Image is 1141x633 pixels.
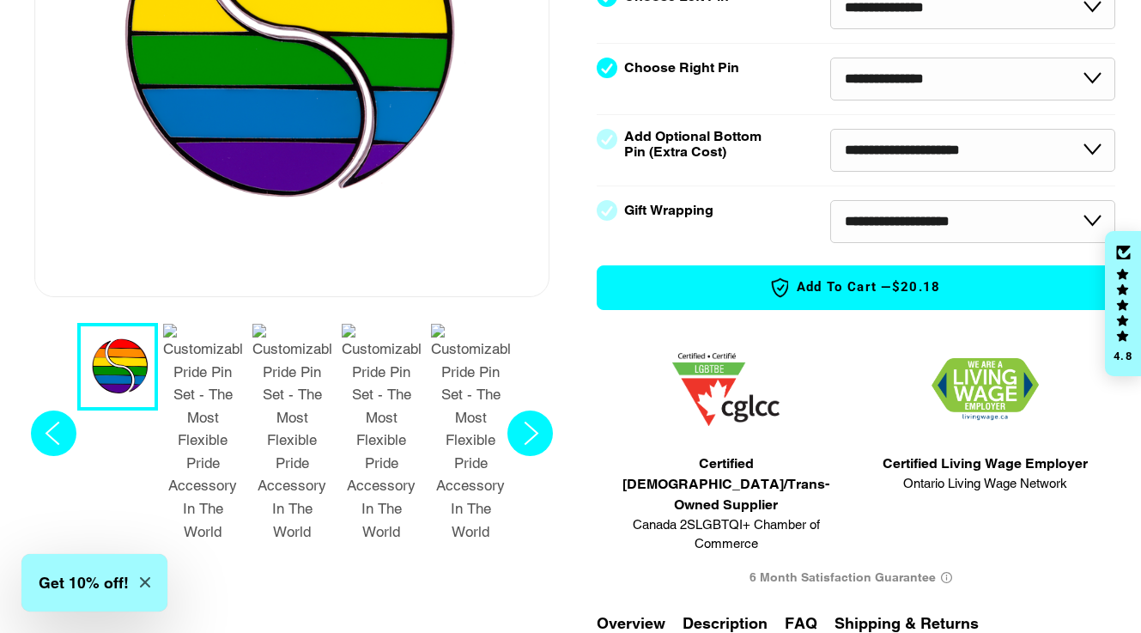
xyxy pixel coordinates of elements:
div: 4.8 [1113,350,1133,362]
img: Customizable Pride Pin Set - The Most Flexible Pride Accessory In The World [163,324,242,543]
button: 5 / 9 [426,323,515,551]
img: 1705457225.png [672,353,780,426]
button: 1 / 9 [77,323,158,411]
button: 4 / 9 [337,323,426,551]
button: Next slide [502,323,558,551]
div: 6 Month Satisfaction Guarantee [597,563,1116,594]
span: Certified [DEMOGRAPHIC_DATA]/Trans-Owned Supplier [605,453,847,515]
span: $20.18 [892,278,941,296]
button: Previous slide [26,323,82,551]
button: 3 / 9 [247,323,337,551]
img: Customizable Pride Pin Set - The Most Flexible Pride Accessory In The World [252,324,331,543]
img: 1706832627.png [932,358,1039,421]
span: Certified Living Wage Employer [883,453,1088,474]
img: Customizable Pride Pin Set - The Most Flexible Pride Accessory In The World [431,324,510,543]
span: Canada 2SLGBTQI+ Chamber of Commerce [605,515,847,554]
img: Customizable Pride Pin Set - The Most Flexible Pride Accessory In The World [342,324,421,543]
span: Add to Cart — [623,277,1089,299]
label: Gift Wrapping [624,203,713,218]
button: 2 / 9 [158,323,247,551]
button: Add to Cart —$20.18 [597,265,1116,310]
div: Click to open Judge.me floating reviews tab [1105,231,1141,377]
span: Ontario Living Wage Network [883,474,1088,494]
